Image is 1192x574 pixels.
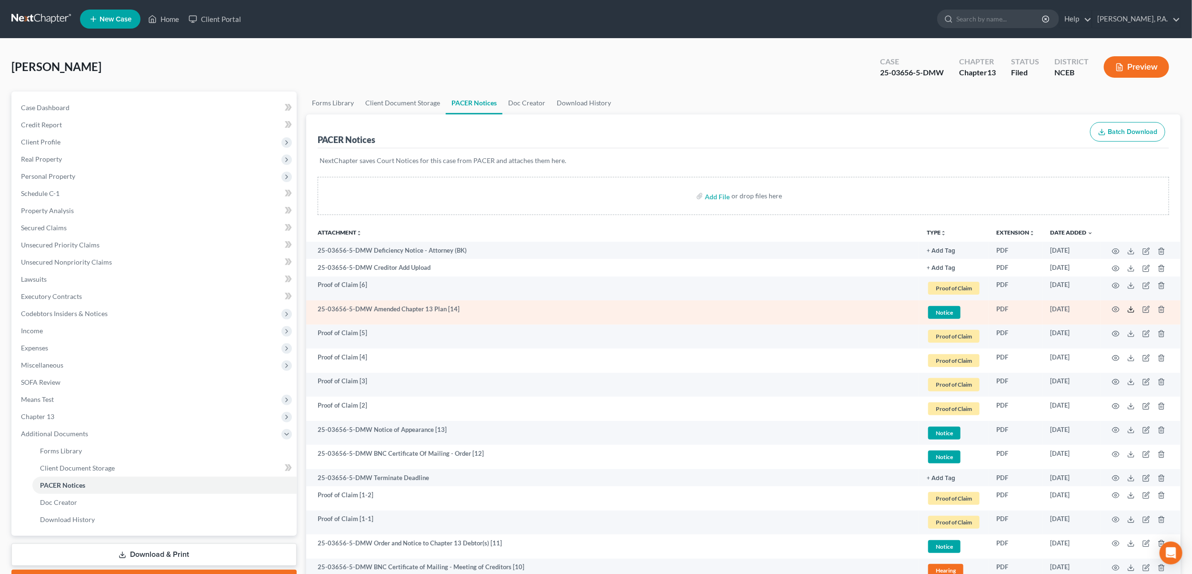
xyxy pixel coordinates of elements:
[21,155,62,163] span: Real Property
[306,277,919,301] td: Proof of Claim [6]
[989,259,1042,276] td: PDF
[927,475,955,482] button: + Add Tag
[32,460,297,477] a: Client Document Storage
[927,377,981,392] a: Proof of Claim
[21,430,88,438] span: Additional Documents
[13,254,297,271] a: Unsecured Nonpriority Claims
[1060,10,1092,28] a: Help
[928,540,961,553] span: Notice
[1042,421,1101,445] td: [DATE]
[13,271,297,288] a: Lawsuits
[1029,230,1035,236] i: unfold_more
[306,469,919,486] td: 25-03656-5-DMW Terminate Deadline
[13,219,297,236] a: Secured Claims
[360,92,446,114] a: Client Document Storage
[928,378,980,391] span: Proof of Claim
[40,447,82,455] span: Forms Library
[13,236,297,254] a: Unsecured Priority Claims
[1042,445,1101,469] td: [DATE]
[21,378,60,386] span: SOFA Review
[731,191,782,201] div: or drop files here
[100,16,131,23] span: New Case
[928,402,980,415] span: Proof of Claim
[318,229,362,236] a: Attachmentunfold_more
[1042,534,1101,559] td: [DATE]
[11,60,101,73] span: [PERSON_NAME]
[40,515,95,523] span: Download History
[927,539,981,554] a: Notice
[1054,56,1089,67] div: District
[928,354,980,367] span: Proof of Claim
[306,259,919,276] td: 25-03656-5-DMW Creditor Add Upload
[306,373,919,397] td: Proof of Claim [3]
[306,325,919,349] td: Proof of Claim [5]
[989,469,1042,486] td: PDF
[880,67,944,78] div: 25-03656-5-DMW
[13,185,297,202] a: Schedule C-1
[927,248,955,254] button: + Add Tag
[13,99,297,116] a: Case Dashboard
[1108,128,1157,136] span: Batch Download
[13,202,297,219] a: Property Analysis
[21,138,60,146] span: Client Profile
[32,494,297,511] a: Doc Creator
[989,421,1042,445] td: PDF
[927,473,981,482] a: + Add Tag
[1042,300,1101,325] td: [DATE]
[21,309,108,318] span: Codebtors Insiders & Notices
[21,103,70,112] span: Case Dashboard
[1160,542,1182,564] div: Open Intercom Messenger
[40,464,115,472] span: Client Document Storage
[13,288,297,305] a: Executory Contracts
[306,486,919,511] td: Proof of Claim [1-2]
[11,543,297,566] a: Download & Print
[306,300,919,325] td: 25-03656-5-DMW Amended Chapter 13 Plan [14]
[13,374,297,391] a: SOFA Review
[927,328,981,344] a: Proof of Claim
[956,10,1043,28] input: Search by name...
[1104,56,1169,78] button: Preview
[320,156,1167,165] p: NextChapter saves Court Notices for this case from PACER and attaches them here.
[21,258,112,266] span: Unsecured Nonpriority Claims
[927,514,981,530] a: Proof of Claim
[927,401,981,417] a: Proof of Claim
[989,373,1042,397] td: PDF
[1042,469,1101,486] td: [DATE]
[989,325,1042,349] td: PDF
[318,134,375,145] div: PACER Notices
[21,189,60,197] span: Schedule C-1
[32,442,297,460] a: Forms Library
[21,241,100,249] span: Unsecured Priority Claims
[1011,56,1039,67] div: Status
[184,10,246,28] a: Client Portal
[1042,348,1101,373] td: [DATE]
[987,68,996,77] span: 13
[40,498,77,506] span: Doc Creator
[32,477,297,494] a: PACER Notices
[959,67,996,78] div: Chapter
[502,92,551,114] a: Doc Creator
[21,361,63,369] span: Miscellaneous
[21,327,43,335] span: Income
[928,451,961,463] span: Notice
[21,206,74,215] span: Property Analysis
[927,449,981,465] a: Notice
[880,56,944,67] div: Case
[1042,259,1101,276] td: [DATE]
[928,306,961,319] span: Notice
[306,511,919,535] td: Proof of Claim [1-1]
[21,412,54,420] span: Chapter 13
[928,516,980,529] span: Proof of Claim
[989,277,1042,301] td: PDF
[21,292,82,300] span: Executory Contracts
[1050,229,1093,236] a: Date Added expand_more
[356,230,362,236] i: unfold_more
[21,395,54,403] span: Means Test
[306,348,919,373] td: Proof of Claim [4]
[1042,486,1101,511] td: [DATE]
[989,534,1042,559] td: PDF
[1042,277,1101,301] td: [DATE]
[21,344,48,352] span: Expenses
[1090,122,1165,142] button: Batch Download
[927,305,981,320] a: Notice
